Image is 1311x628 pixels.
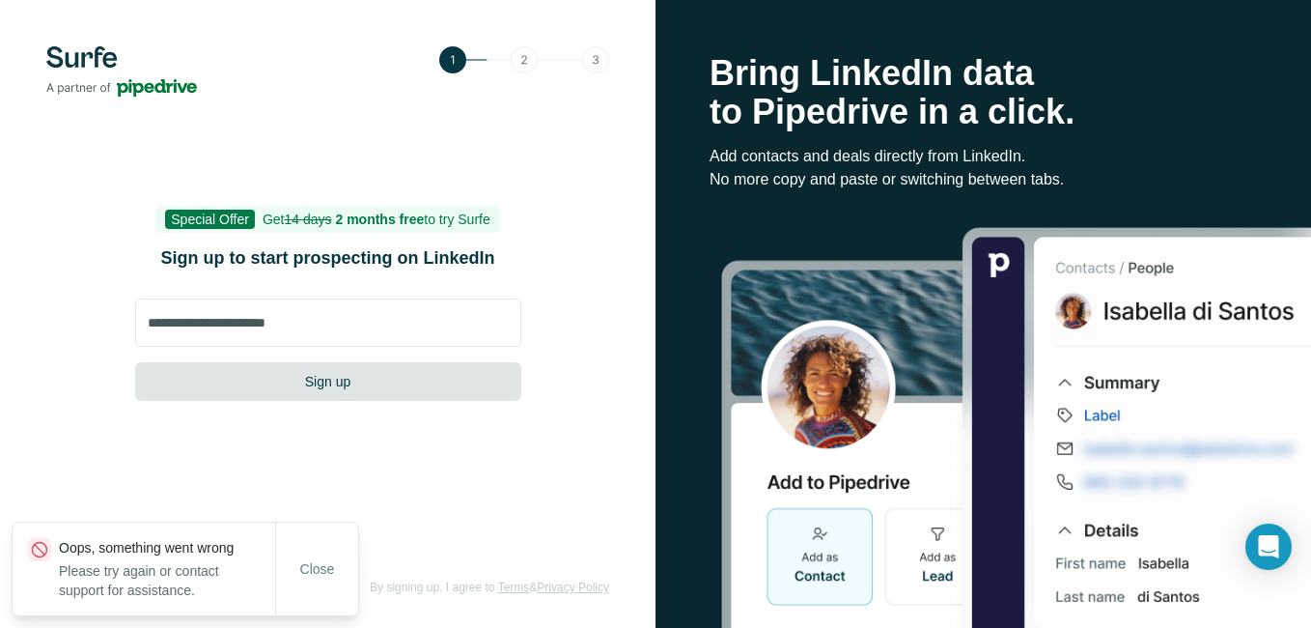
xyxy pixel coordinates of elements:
b: 2 months free [335,212,424,227]
span: By signing up, I agree to [370,581,494,594]
iframe: Sign in with Google Dialog [914,19,1292,244]
a: Terms [498,581,530,594]
s: 14 days [285,212,332,227]
a: Privacy Policy [537,581,609,594]
h1: Bring LinkedIn data to Pipedrive in a click. [710,54,1257,131]
div: Open Intercom Messenger [1245,524,1292,570]
p: Add contacts and deals directly from LinkedIn. [710,145,1257,168]
span: & [529,581,537,594]
img: Surfe's logo [46,46,197,97]
h1: Sign up to start prospecting on LinkedIn [135,244,521,271]
span: Get to try Surfe [263,212,490,227]
span: Special Offer [165,210,255,229]
button: Sign up [135,362,521,401]
img: Step 1 [439,46,609,73]
img: Surfe Stock Photo - Selling good vibes [721,226,1311,628]
span: Close [300,559,335,579]
p: No more copy and paste or switching between tabs. [710,168,1257,191]
button: Close [287,552,349,586]
p: Oops, something went wrong [59,538,275,557]
p: Please try again or contact support for assistance. [59,561,275,600]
